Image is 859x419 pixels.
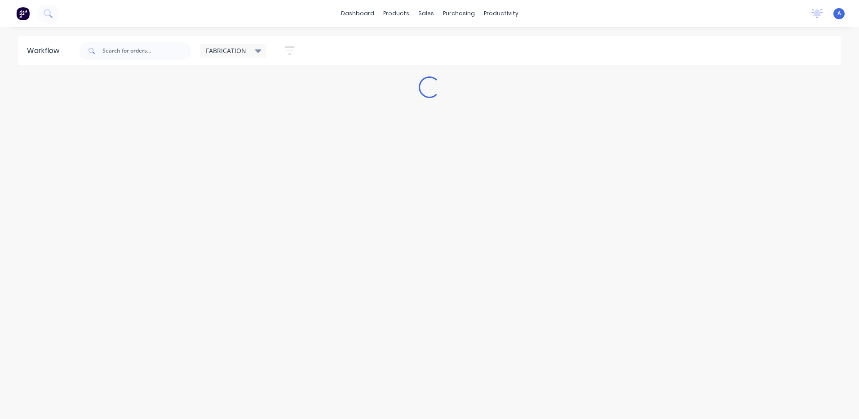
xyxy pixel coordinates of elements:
[206,46,246,55] span: FABRICATION
[16,7,30,20] img: Factory
[479,7,523,20] div: productivity
[438,7,479,20] div: purchasing
[414,7,438,20] div: sales
[27,45,64,56] div: Workflow
[379,7,414,20] div: products
[837,9,841,18] span: A
[102,42,191,60] input: Search for orders...
[337,7,379,20] a: dashboard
